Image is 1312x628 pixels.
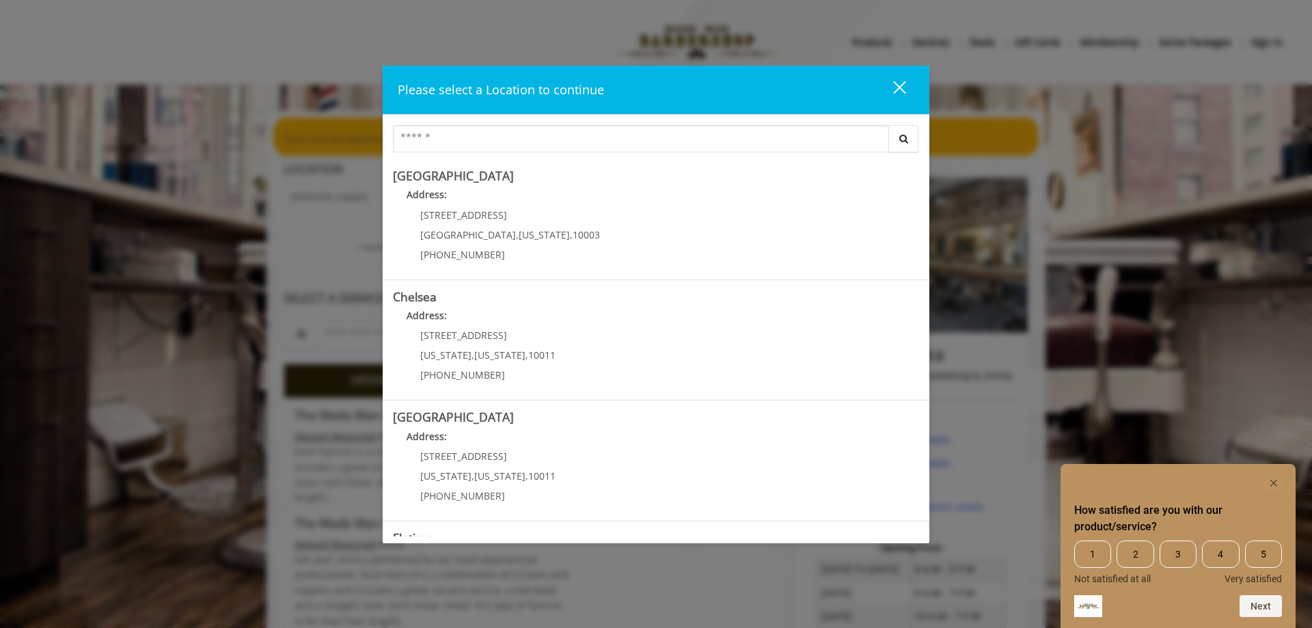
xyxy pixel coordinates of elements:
[393,530,435,546] b: Flatiron
[1074,541,1111,568] span: 1
[420,349,471,361] span: [US_STATE]
[407,188,447,201] b: Address:
[570,228,573,241] span: ,
[528,469,556,482] span: 10011
[420,469,471,482] span: [US_STATE]
[474,469,525,482] span: [US_STATE]
[420,208,507,221] span: [STREET_ADDRESS]
[393,125,919,159] div: Center Select
[393,125,889,152] input: Search Center
[420,368,505,381] span: [PHONE_NUMBER]
[1117,541,1153,568] span: 2
[896,134,912,144] i: Search button
[420,450,507,463] span: [STREET_ADDRESS]
[420,228,516,241] span: [GEOGRAPHIC_DATA]
[1074,541,1282,584] div: How satisfied are you with our product/service? Select an option from 1 to 5, with 1 being Not sa...
[471,469,474,482] span: ,
[1240,595,1282,617] button: Next question
[407,309,447,322] b: Address:
[420,329,507,342] span: [STREET_ADDRESS]
[525,469,528,482] span: ,
[573,228,600,241] span: 10003
[519,228,570,241] span: [US_STATE]
[471,349,474,361] span: ,
[877,80,905,100] div: close dialog
[525,349,528,361] span: ,
[516,228,519,241] span: ,
[1266,475,1282,491] button: Hide survey
[1202,541,1239,568] span: 4
[1160,541,1197,568] span: 3
[420,248,505,261] span: [PHONE_NUMBER]
[393,167,514,184] b: [GEOGRAPHIC_DATA]
[1074,475,1282,617] div: How satisfied are you with our product/service? Select an option from 1 to 5, with 1 being Not sa...
[407,430,447,443] b: Address:
[868,76,914,104] button: close dialog
[528,349,556,361] span: 10011
[474,349,525,361] span: [US_STATE]
[1225,573,1282,584] span: Very satisfied
[1074,502,1282,535] h2: How satisfied are you with our product/service? Select an option from 1 to 5, with 1 being Not sa...
[398,81,604,98] span: Please select a Location to continue
[1245,541,1282,568] span: 5
[1074,573,1151,584] span: Not satisfied at all
[393,288,437,305] b: Chelsea
[420,489,505,502] span: [PHONE_NUMBER]
[393,409,514,425] b: [GEOGRAPHIC_DATA]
